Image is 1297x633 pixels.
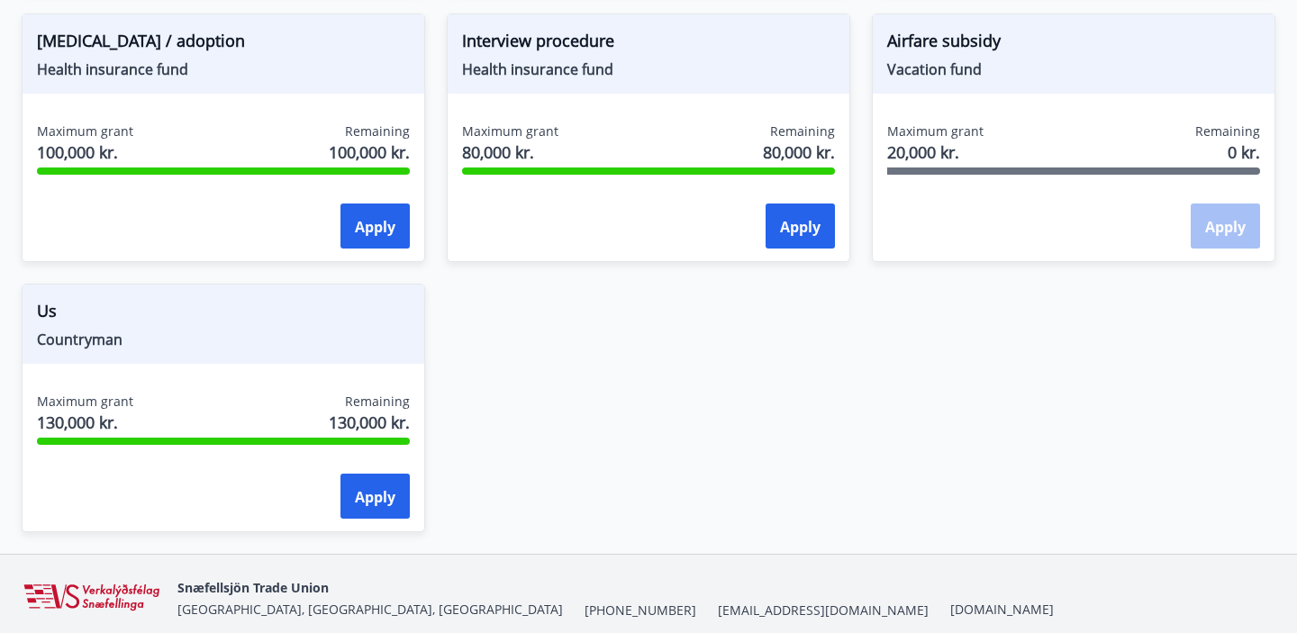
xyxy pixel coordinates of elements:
font: Apply [355,487,395,507]
font: 100,000 kr. [37,141,118,163]
font: Maximum grant [887,122,984,140]
font: Remaining [1195,122,1260,140]
font: Maximum grant [462,122,558,140]
font: [GEOGRAPHIC_DATA], [GEOGRAPHIC_DATA], [GEOGRAPHIC_DATA] [177,601,563,618]
a: [DOMAIN_NAME] [950,601,1054,618]
font: Interview procedure [462,30,614,51]
font: [MEDICAL_DATA] / adoption [37,30,245,51]
font: 130,000 kr. [37,411,118,433]
font: Maximum grant [37,122,133,140]
font: Us [37,300,57,321]
span: [EMAIL_ADDRESS][DOMAIN_NAME] [718,601,929,619]
button: Apply [766,203,835,249]
font: Maximum grant [37,393,133,410]
font: Vacation fund [887,59,982,79]
font: 80,000 kr. [462,141,534,163]
font: Apply [780,217,821,237]
font: Countryman [37,330,122,349]
font: 80,000 kr. [763,141,835,163]
font: 100,000 kr. [329,141,410,163]
font: Airfare subsidy [887,30,1001,51]
font: Remaining [345,393,410,410]
button: Apply [340,203,410,249]
font: 130,000 kr. [329,411,410,433]
font: Remaining [770,122,835,140]
font: Snæfellsjön Trade Union [177,579,329,596]
font: 20,000 kr. [887,141,959,163]
span: [PHONE_NUMBER] [585,601,696,619]
font: Apply [355,217,395,237]
font: Health insurance fund [462,59,613,79]
button: Apply [340,474,410,519]
font: Health insurance fund [37,59,188,79]
font: 0 kr. [1228,141,1260,163]
img: WvRpJk2u6KDFA1HvFrCJUzbr97ECa5dHUCvez65j.png [22,583,163,613]
font: Remaining [345,122,410,140]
